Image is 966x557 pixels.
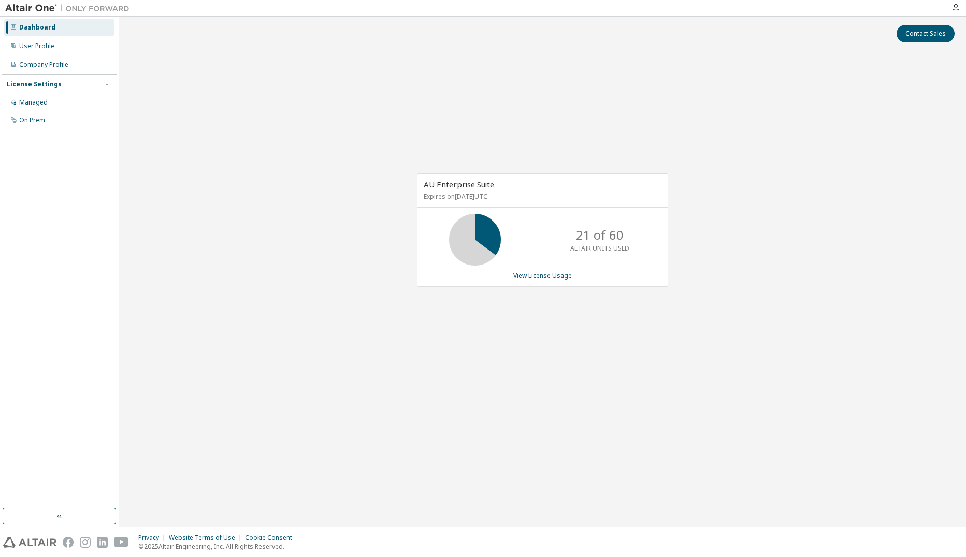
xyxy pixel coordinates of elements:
[7,80,62,89] div: License Settings
[19,42,54,50] div: User Profile
[245,534,298,542] div: Cookie Consent
[80,537,91,548] img: instagram.svg
[114,537,129,548] img: youtube.svg
[3,537,56,548] img: altair_logo.svg
[19,116,45,124] div: On Prem
[97,537,108,548] img: linkedin.svg
[63,537,74,548] img: facebook.svg
[424,179,494,189] span: AU Enterprise Suite
[19,98,48,107] div: Managed
[169,534,245,542] div: Website Terms of Use
[424,192,659,201] p: Expires on [DATE] UTC
[570,244,629,253] p: ALTAIR UNITS USED
[576,226,624,244] p: 21 of 60
[138,542,298,551] p: © 2025 Altair Engineering, Inc. All Rights Reserved.
[513,271,572,280] a: View License Usage
[19,61,68,69] div: Company Profile
[897,25,955,42] button: Contact Sales
[5,3,135,13] img: Altair One
[138,534,169,542] div: Privacy
[19,23,55,32] div: Dashboard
